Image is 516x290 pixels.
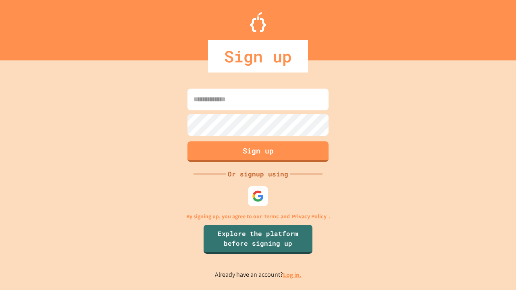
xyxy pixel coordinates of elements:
[215,270,302,280] p: Already have an account?
[252,190,264,202] img: google-icon.svg
[292,212,327,221] a: Privacy Policy
[186,212,330,221] p: By signing up, you agree to our and .
[226,169,290,179] div: Or signup using
[187,141,329,162] button: Sign up
[208,40,308,72] div: Sign up
[283,271,302,279] a: Log in.
[250,12,266,32] img: Logo.svg
[264,212,279,221] a: Terms
[204,225,312,254] a: Explore the platform before signing up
